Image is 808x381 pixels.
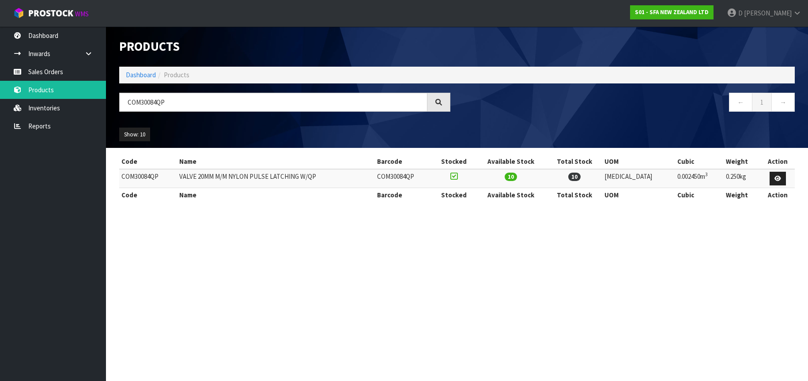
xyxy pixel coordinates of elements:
[119,40,450,53] h1: Products
[177,169,375,188] td: VALVE 20MM M/M NYLON PULSE LATCHING W/QP
[602,188,675,202] th: UOM
[761,188,795,202] th: Action
[475,188,547,202] th: Available Stock
[568,173,581,181] span: 10
[433,188,475,202] th: Stocked
[547,188,602,202] th: Total Stock
[119,188,177,202] th: Code
[505,173,517,181] span: 10
[675,155,724,169] th: Cubic
[119,169,177,188] td: COM30084QP
[433,155,475,169] th: Stocked
[724,188,761,202] th: Weight
[126,71,156,79] a: Dashboard
[602,155,675,169] th: UOM
[738,9,743,17] span: D
[164,71,189,79] span: Products
[724,155,761,169] th: Weight
[547,155,602,169] th: Total Stock
[752,93,772,112] a: 1
[744,9,792,17] span: [PERSON_NAME]
[705,171,708,177] sup: 3
[119,155,177,169] th: Code
[119,128,150,142] button: Show: 10
[602,169,675,188] td: [MEDICAL_DATA]
[675,188,724,202] th: Cubic
[771,93,795,112] a: →
[75,10,89,18] small: WMS
[675,169,724,188] td: 0.002450m
[375,188,433,202] th: Barcode
[119,93,427,112] input: Search products
[635,8,709,16] strong: S01 - SFA NEW ZEALAND LTD
[464,93,795,114] nav: Page navigation
[724,169,761,188] td: 0.250kg
[177,155,375,169] th: Name
[375,169,433,188] td: COM30084QP
[28,8,73,19] span: ProStock
[375,155,433,169] th: Barcode
[177,188,375,202] th: Name
[761,155,795,169] th: Action
[13,8,24,19] img: cube-alt.png
[475,155,547,169] th: Available Stock
[729,93,752,112] a: ←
